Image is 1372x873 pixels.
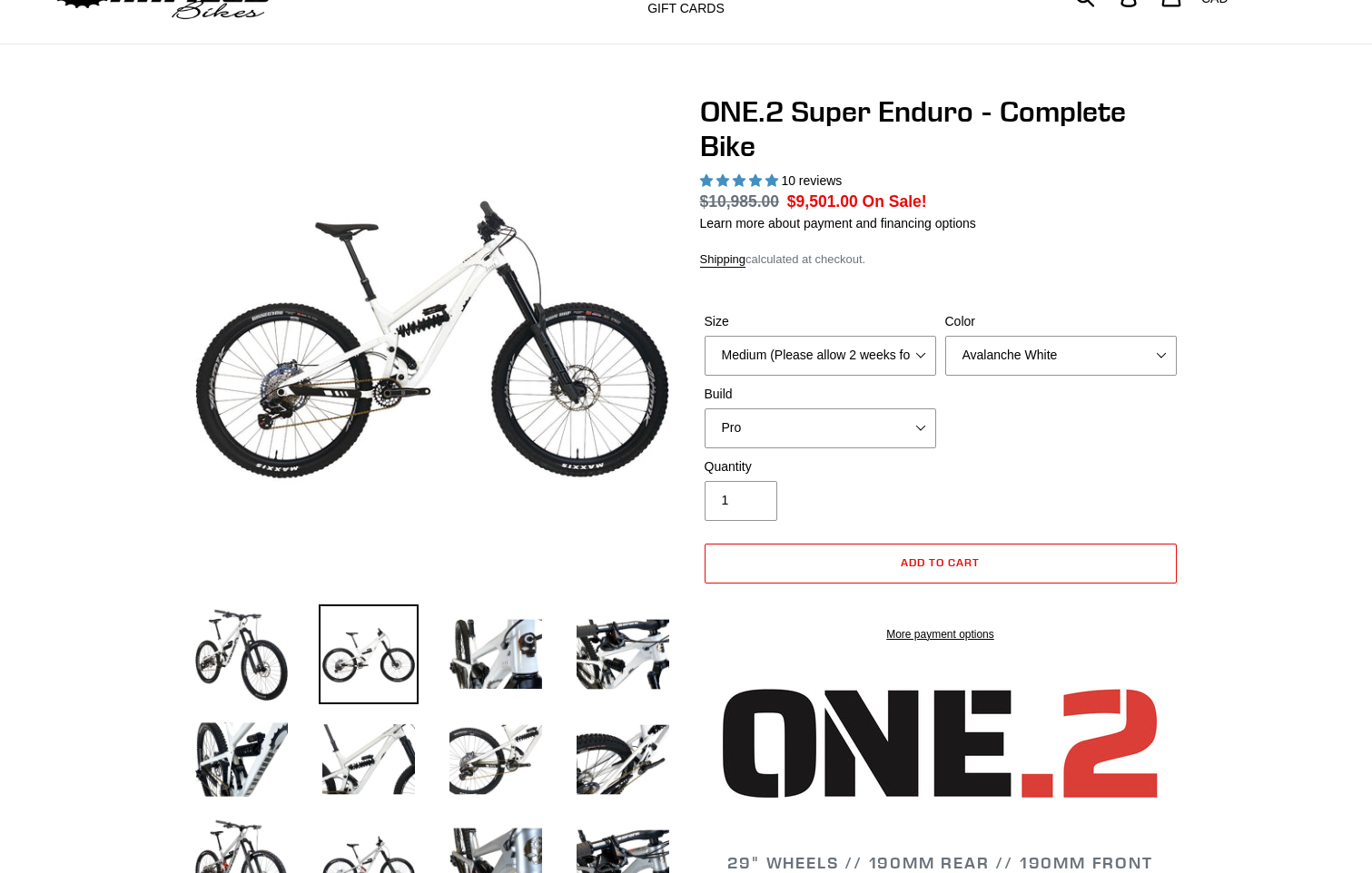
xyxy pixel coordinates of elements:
img: Load image into Gallery viewer, ONE.2 Super Enduro - Complete Bike [446,604,546,704]
img: Load image into Gallery viewer, ONE.2 Super Enduro - Complete Bike [319,604,419,704]
label: Size [705,312,936,331]
img: Load image into Gallery viewer, ONE.2 Super Enduro - Complete Bike [573,710,673,809]
div: calculated at checkout. [700,250,1181,269]
a: Learn more about payment and financing options [700,216,976,231]
img: ONE.2 Super Enduro - Complete Bike [195,98,669,572]
span: GIFT CARDS [647,1,725,16]
button: Add to cart [705,544,1177,584]
img: Load image into Gallery viewer, ONE.2 Super Enduro - Complete Bike [573,604,673,704]
span: 5.00 stars [700,173,782,188]
a: More payment options [705,626,1177,642]
a: Shipping [700,252,746,268]
s: $10,985.00 [700,192,780,211]
span: On Sale! [863,190,927,213]
span: $9,501.00 [787,192,858,211]
img: Load image into Gallery viewer, ONE.2 Super Enduro - Complete Bike [192,710,291,809]
span: Add to cart [901,555,980,569]
img: Load image into Gallery viewer, ONE.2 Super Enduro - Complete Bike [192,604,291,704]
img: Load image into Gallery viewer, ONE.2 Super Enduro - Complete Bike [446,710,546,809]
h1: ONE.2 Super Enduro - Complete Bike [700,94,1181,164]
label: Color [945,312,1177,331]
span: 10 reviews [781,173,842,188]
span: 29" WHEELS // 190MM REAR // 190MM FRONT [727,852,1152,873]
label: Quantity [705,457,936,476]
label: Build [705,385,936,404]
img: Load image into Gallery viewer, ONE.2 Super Enduro - Complete Bike [319,710,419,809]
